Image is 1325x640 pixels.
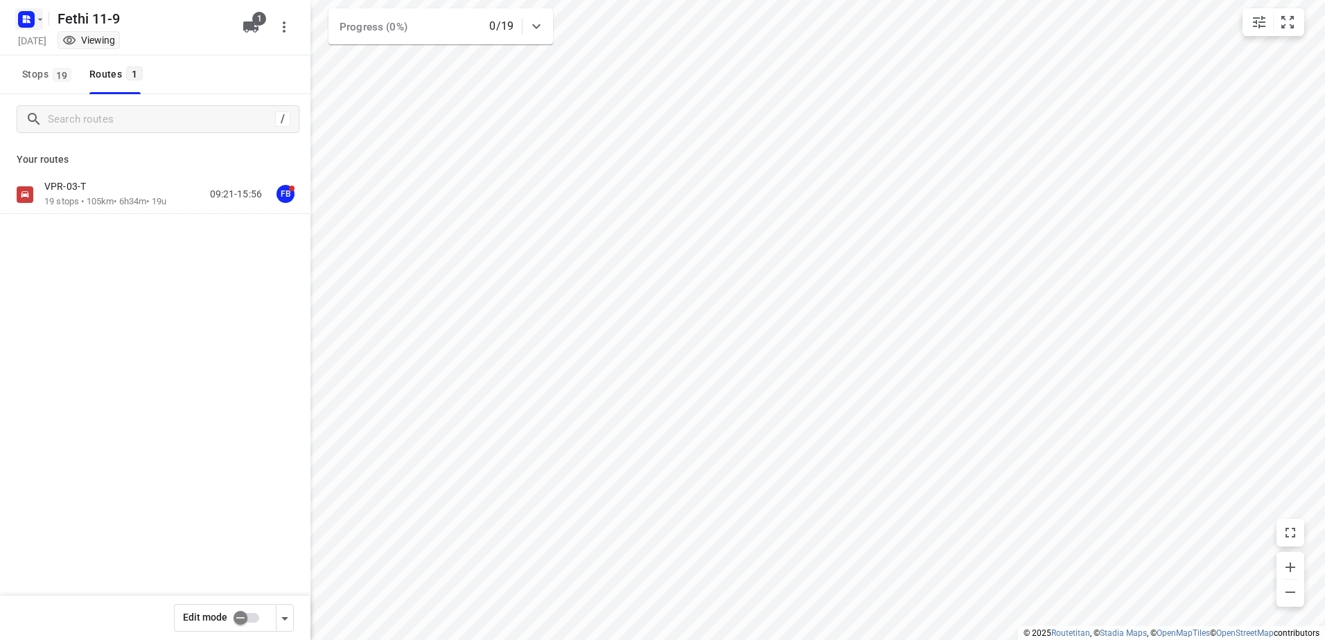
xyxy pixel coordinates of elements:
button: 1 [237,13,265,41]
p: VPR-03-T [44,180,94,193]
button: More [270,13,298,41]
a: OpenStreetMap [1216,628,1274,638]
span: Progress (0%) [340,21,407,33]
div: You are currently in view mode. To make any changes, go to edit project. [62,33,115,47]
button: Fit zoom [1274,8,1301,36]
li: © 2025 , © , © © contributors [1024,628,1319,638]
div: Routes [89,66,147,83]
div: Progress (0%)0/19 [328,8,553,44]
a: Stadia Maps [1100,628,1147,638]
a: OpenMapTiles [1157,628,1210,638]
div: / [275,112,290,127]
span: Edit mode [183,612,227,623]
div: Driver app settings [277,609,293,626]
span: 1 [252,12,266,26]
p: Your routes [17,152,294,167]
div: small contained button group [1243,8,1304,36]
p: 09:21-15:56 [210,187,262,202]
p: 19 stops • 105km • 6h34m • 19u [44,195,166,208]
span: 19 [53,68,71,82]
span: Stops [22,66,76,83]
a: Routetitan [1051,628,1090,638]
input: Search routes [48,109,275,130]
button: Map settings [1245,8,1273,36]
p: 0/19 [489,18,514,35]
span: 1 [126,66,143,80]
